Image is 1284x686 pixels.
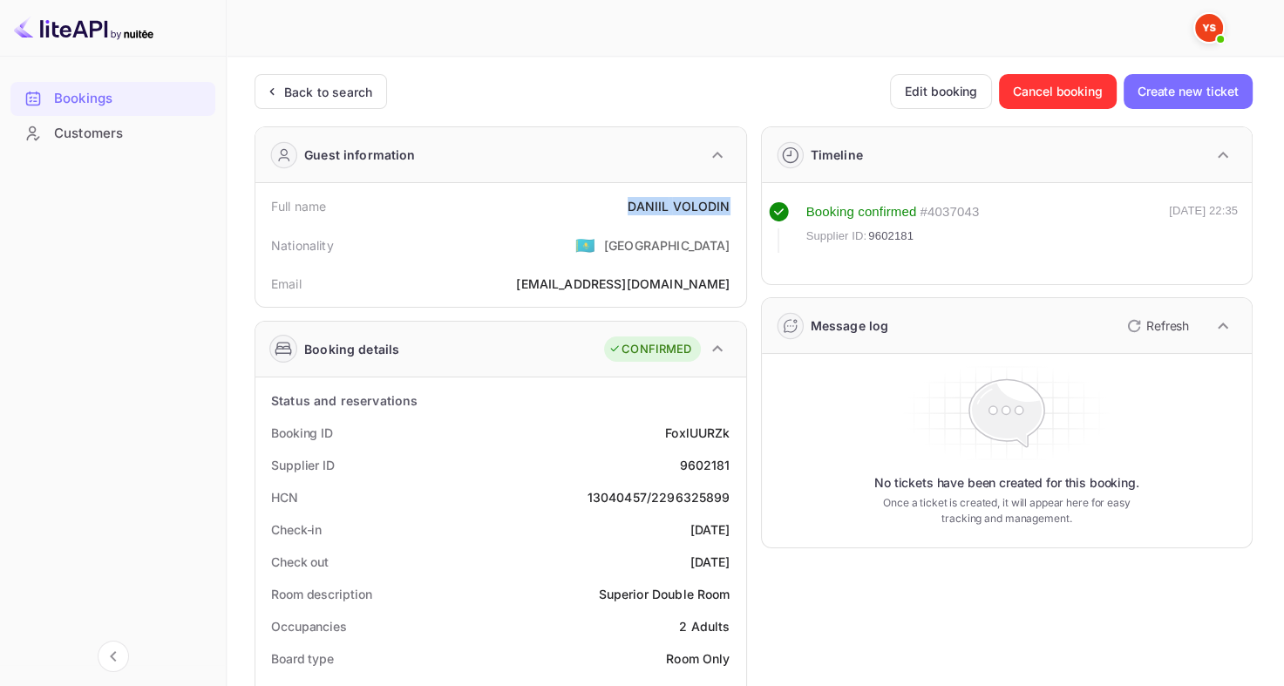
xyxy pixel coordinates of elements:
[271,585,371,603] div: Room description
[1195,14,1223,42] img: Yandex Support
[271,488,298,506] div: HCN
[54,124,207,144] div: Customers
[920,202,979,222] div: # 4037043
[666,649,730,668] div: Room Only
[890,74,992,109] button: Edit booking
[10,82,215,116] div: Bookings
[874,474,1139,492] p: No tickets have been created for this booking.
[271,391,418,410] div: Status and reservations
[98,641,129,672] button: Collapse navigation
[284,83,372,101] div: Back to search
[806,228,867,245] span: Supplier ID:
[811,146,863,164] div: Timeline
[599,585,730,603] div: Superior Double Room
[304,340,399,358] div: Booking details
[516,275,730,293] div: [EMAIL_ADDRESS][DOMAIN_NAME]
[304,146,416,164] div: Guest information
[54,89,207,109] div: Bookings
[10,117,215,151] div: Customers
[868,228,914,245] span: 9602181
[608,341,691,358] div: CONFIRMED
[679,617,730,635] div: 2 Adults
[1124,74,1253,109] button: Create new ticket
[604,236,730,255] div: [GEOGRAPHIC_DATA]
[588,488,730,506] div: 13040457/2296325899
[271,649,334,668] div: Board type
[628,197,730,215] div: DANIIL VOLODIN
[271,617,347,635] div: Occupancies
[690,520,730,539] div: [DATE]
[271,236,334,255] div: Nationality
[1169,202,1238,253] div: [DATE] 22:35
[271,520,322,539] div: Check-in
[271,456,335,474] div: Supplier ID
[10,82,215,114] a: Bookings
[271,424,333,442] div: Booking ID
[271,553,329,571] div: Check out
[10,117,215,149] a: Customers
[1117,312,1196,340] button: Refresh
[690,553,730,571] div: [DATE]
[811,316,889,335] div: Message log
[679,456,730,474] div: 9602181
[999,74,1117,109] button: Cancel booking
[271,275,302,293] div: Email
[575,229,595,261] span: United States
[271,197,326,215] div: Full name
[14,14,153,42] img: LiteAPI logo
[665,424,730,442] div: FoxlUURZk
[1146,316,1189,335] p: Refresh
[806,202,917,222] div: Booking confirmed
[875,495,1138,526] p: Once a ticket is created, it will appear here for easy tracking and management.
